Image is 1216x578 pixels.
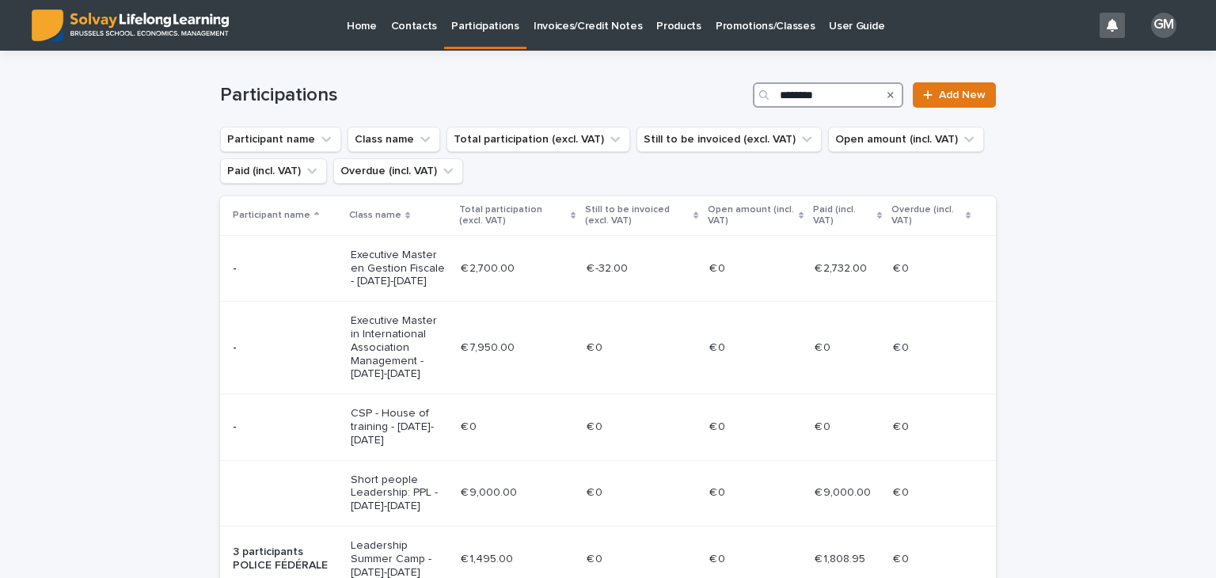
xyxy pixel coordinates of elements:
[461,417,480,434] p: € 0
[913,82,996,108] a: Add New
[636,127,822,152] button: Still to be invoiced (excl. VAT)
[461,338,518,355] p: € 7,950.00
[461,549,516,566] p: € 1,495.00
[461,483,520,500] p: € 9,000.00
[709,338,728,355] p: € 0
[709,259,728,276] p: € 0
[351,314,448,381] p: Executive Master in International Association Management - [DATE]-[DATE]
[220,84,747,107] h1: Participations
[891,201,962,230] p: Overdue (incl. VAT)
[446,127,630,152] button: Total participation (excl. VAT)
[709,417,728,434] p: € 0
[815,338,834,355] p: € 0
[587,549,606,566] p: € 0
[220,302,996,394] tr: -Executive Master in International Association Management - [DATE]-[DATE]€ 7,950.00€ 7,950.00 € 0...
[828,127,984,152] button: Open amount (incl. VAT)
[233,262,338,276] p: -
[939,89,986,101] span: Add New
[753,82,903,108] input: Search
[893,483,912,500] p: € 0
[587,338,606,355] p: € 0
[233,546,338,572] p: 3 participants POLICE FÉDÉRALE
[587,417,606,434] p: € 0
[709,483,728,500] p: € 0
[351,473,448,513] p: Short people Leadership: PPL - [DATE]-[DATE]
[459,201,567,230] p: Total participation (excl. VAT)
[815,483,874,500] p: € 9,000.00
[815,417,834,434] p: € 0
[1151,13,1176,38] div: GM
[893,338,912,355] p: € 0
[220,158,327,184] button: Paid (incl. VAT)
[815,549,868,566] p: € 1,808.95
[233,207,310,224] p: Participant name
[708,201,795,230] p: Open amount (incl. VAT)
[220,460,996,526] tr: Short people Leadership: PPL - [DATE]-[DATE]€ 9,000.00€ 9,000.00 € 0€ 0 € 0€ 0 € 9,000.00€ 9,000....
[220,394,996,460] tr: -CSP - House of training - [DATE]-[DATE]€ 0€ 0 € 0€ 0 € 0€ 0 € 0€ 0 € 0€ 0
[813,201,872,230] p: Paid (incl. VAT)
[709,549,728,566] p: € 0
[349,207,401,224] p: Class name
[32,10,229,41] img: ED0IkcNQHGZZMpCVrDht
[351,407,448,447] p: CSP - House of training - [DATE]-[DATE]
[233,420,338,434] p: -
[233,341,338,355] p: -
[893,259,912,276] p: € 0
[220,127,341,152] button: Participant name
[351,249,448,288] p: Executive Master en Gestion Fiscale - [DATE]-[DATE]
[587,259,631,276] p: € -32.00
[893,549,912,566] p: € 0
[585,201,690,230] p: Still to be invoiced (excl. VAT)
[461,259,518,276] p: € 2,700.00
[893,417,912,434] p: € 0
[333,158,463,184] button: Overdue (incl. VAT)
[815,259,870,276] p: € 2,732.00
[587,483,606,500] p: € 0
[348,127,440,152] button: Class name
[220,235,996,301] tr: -Executive Master en Gestion Fiscale - [DATE]-[DATE]€ 2,700.00€ 2,700.00 € -32.00€ -32.00 € 0€ 0 ...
